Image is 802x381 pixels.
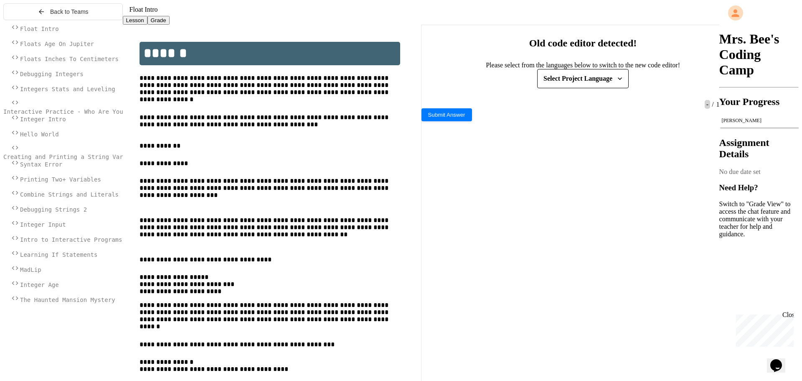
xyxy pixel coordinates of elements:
span: Intro to Interactive Programs [20,236,122,243]
span: Creating and Printing a String Variable [3,153,141,160]
div: No due date set [719,168,799,176]
span: The Haunted Mansion Mystery [20,297,115,303]
div: Select Project Language [543,73,612,84]
span: 1 [715,101,720,108]
div: Chat with us now!Close [3,3,58,53]
span: Syntax Error [20,161,62,168]
h2: Your Progress [719,96,799,107]
h1: Mrs. Bee's Coding Camp [719,31,799,78]
span: / [712,101,713,108]
iframe: chat widget [767,348,794,373]
span: MadLip [20,266,41,273]
div: [PERSON_NAME] [722,118,796,124]
span: Learning If Statements [20,251,97,258]
button: Select Project Language [537,69,629,88]
span: Debugging Strings 2 [20,206,87,213]
span: Float Intro [20,26,59,32]
span: Float Intro [129,6,158,13]
span: Floats Age On Jupiter [20,41,94,47]
span: Integer Intro [20,116,66,123]
span: Combine Strings and Literals [20,191,119,198]
span: Integer Input [20,221,66,228]
button: Lesson [123,16,147,25]
span: Integer Age [20,281,59,288]
button: Grade [147,16,170,25]
iframe: chat widget [733,311,794,347]
span: Interactive Practice - Who Are You? [3,108,127,115]
button: Submit Answer [421,108,472,121]
div: Old code editor detected! [529,38,637,49]
span: - [705,100,710,109]
span: Debugging Integers [20,71,84,77]
div: Please select from the languages below to switch to the new code editor! [486,61,680,69]
div: My Account [719,3,799,23]
p: Switch to "Grade View" to access the chat feature and communicate with your teacher for help and ... [719,200,799,238]
span: Back to Teams [50,8,89,15]
span: Integers Stats and Leveling [20,86,115,92]
span: Hello World [20,131,59,138]
h2: Assignment Details [719,137,799,160]
h3: Need Help? [719,183,799,192]
button: Back to Teams [3,3,123,20]
span: Printing Two+ Variables [20,176,101,183]
span: Submit Answer [428,112,465,118]
span: Floats Inches To Centimeters [20,56,119,62]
